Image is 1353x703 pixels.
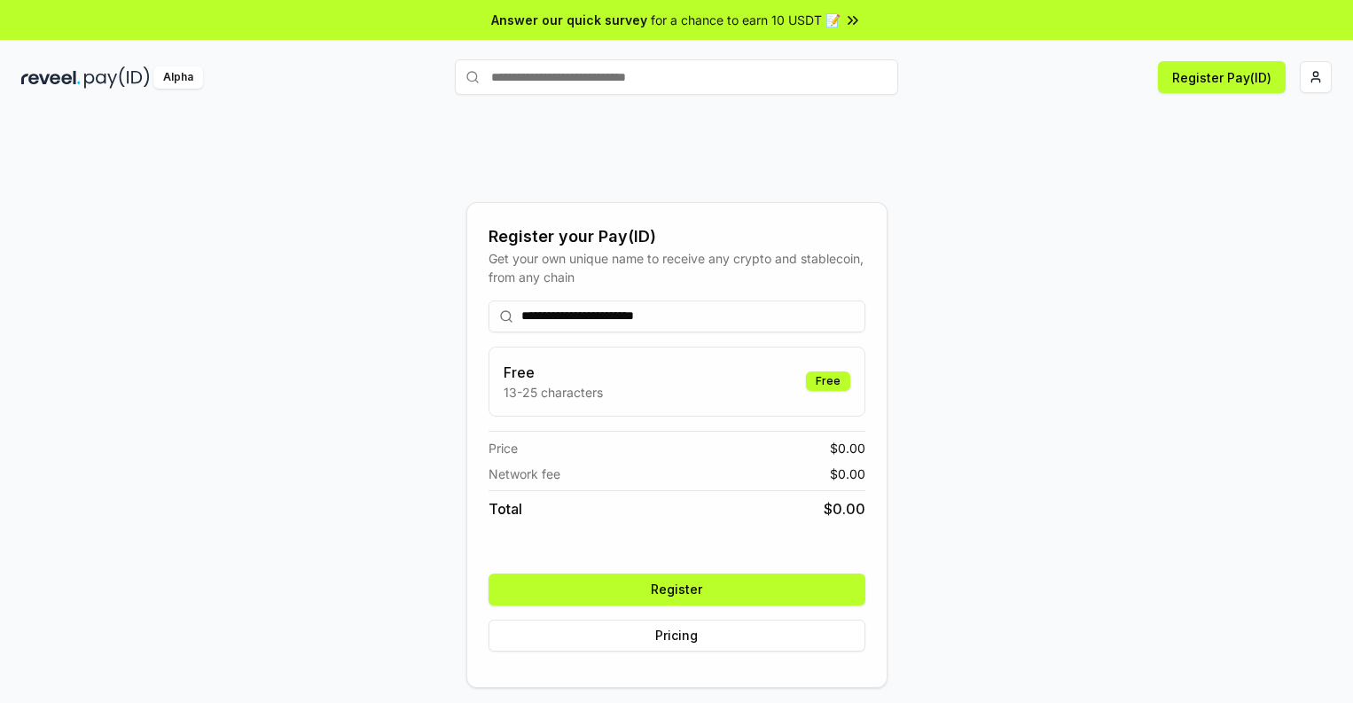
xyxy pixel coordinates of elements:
[504,383,603,402] p: 13-25 characters
[489,498,522,519] span: Total
[1158,61,1286,93] button: Register Pay(ID)
[84,66,150,89] img: pay_id
[830,465,865,483] span: $ 0.00
[504,362,603,383] h3: Free
[489,439,518,457] span: Price
[651,11,841,29] span: for a chance to earn 10 USDT 📝
[489,465,560,483] span: Network fee
[806,371,850,391] div: Free
[491,11,647,29] span: Answer our quick survey
[489,249,865,286] div: Get your own unique name to receive any crypto and stablecoin, from any chain
[824,498,865,519] span: $ 0.00
[830,439,865,457] span: $ 0.00
[489,574,865,605] button: Register
[489,620,865,652] button: Pricing
[153,66,203,89] div: Alpha
[489,224,865,249] div: Register your Pay(ID)
[21,66,81,89] img: reveel_dark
